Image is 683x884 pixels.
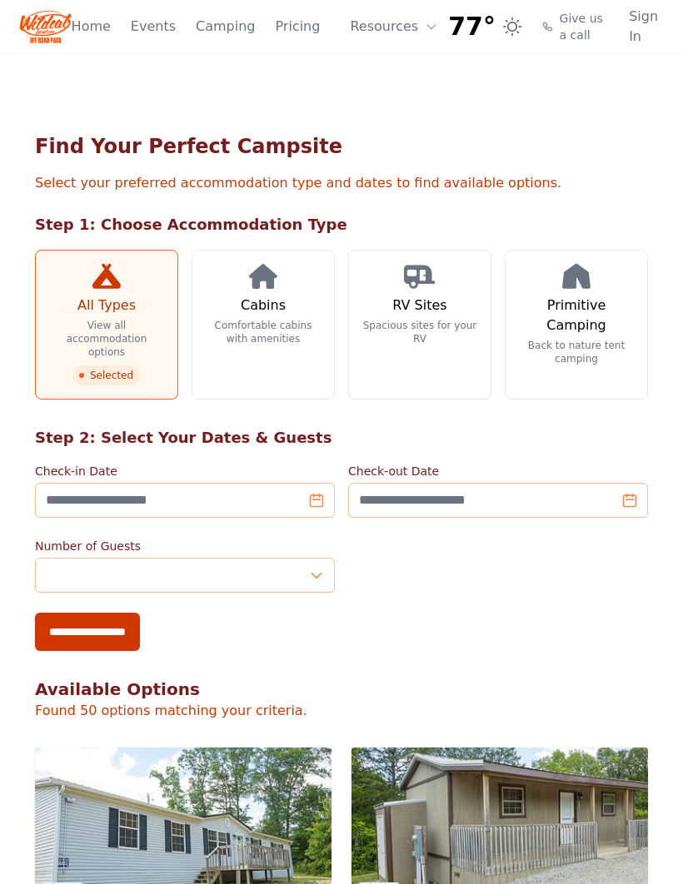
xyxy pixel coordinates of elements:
[77,295,136,315] h3: All Types
[20,7,72,47] img: Wildcat Logo
[448,12,496,42] span: 77°
[35,701,648,721] p: Found 50 options matching your criteria.
[362,319,477,345] p: Spacious sites for your RV
[72,17,111,37] a: Home
[206,319,321,345] p: Comfortable cabins with amenities
[340,10,448,43] button: Resources
[519,339,634,365] p: Back to nature tent camping
[49,319,164,359] p: View all accommodation options
[275,17,320,37] a: Pricing
[35,426,648,449] h2: Step 2: Select Your Dates & Guests
[35,538,335,554] label: Number of Guests
[35,133,648,160] h1: Find Your Perfect Campsite
[35,463,335,479] label: Check-in Date
[192,250,335,400] a: Cabins Comfortable cabins with amenities
[519,295,634,335] h3: Primitive Camping
[73,365,140,385] span: Selected
[35,678,648,701] h2: Available Options
[131,17,176,37] a: Events
[629,7,663,47] a: Sign In
[241,295,286,315] h3: Cabins
[35,173,648,193] p: Select your preferred accommodation type and dates to find available options.
[348,463,648,479] label: Check-out Date
[560,10,610,43] span: Give us a call
[196,17,255,37] a: Camping
[35,213,648,236] h2: Step 1: Choose Accommodation Type
[35,250,178,400] a: All Types View all accommodation options Selected
[505,250,648,400] a: Primitive Camping Back to nature tent camping
[392,295,446,315] h3: RV Sites
[348,250,491,400] a: RV Sites Spacious sites for your RV
[542,10,609,43] a: Give us a call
